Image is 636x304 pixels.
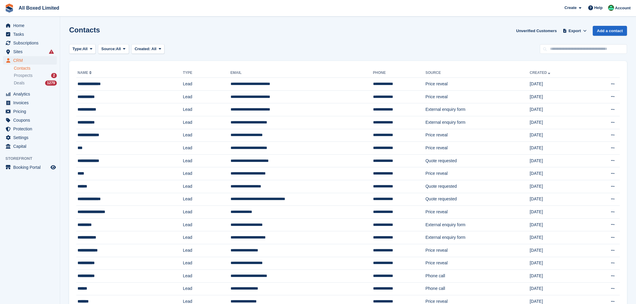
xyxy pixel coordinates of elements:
th: Phone [373,68,426,78]
a: Deals 1279 [14,80,57,86]
a: menu [3,163,57,172]
td: Price reveal [425,78,530,91]
span: Capital [13,142,49,150]
td: Price reveal [425,206,530,219]
span: Created: [135,47,151,51]
td: [DATE] [530,244,587,257]
td: Lead [183,142,230,155]
td: Lead [183,218,230,231]
span: Home [13,21,49,30]
span: Tasks [13,30,49,38]
td: Lead [183,180,230,193]
td: Lead [183,244,230,257]
td: Price reveal [425,129,530,142]
a: menu [3,21,57,30]
td: Quote requested [425,154,530,167]
span: Sites [13,47,49,56]
span: Source: [101,46,116,52]
th: Source [425,68,530,78]
a: Created [530,71,552,75]
a: Name [78,71,93,75]
td: Lead [183,129,230,142]
div: 1279 [45,81,57,86]
span: Type: [72,46,83,52]
td: Price reveal [425,244,530,257]
th: Email [231,68,373,78]
div: 2 [51,73,57,78]
td: Lead [183,90,230,103]
td: [DATE] [530,90,587,103]
span: Prospects [14,73,32,78]
a: menu [3,56,57,65]
td: [DATE] [530,257,587,270]
span: Coupons [13,116,49,124]
a: Contacts [14,65,57,71]
span: All [83,46,88,52]
td: [DATE] [530,282,587,295]
span: Protection [13,125,49,133]
td: [DATE] [530,142,587,155]
td: External enquiry form [425,116,530,129]
button: Type: All [69,44,96,54]
td: Lead [183,103,230,116]
td: [DATE] [530,167,587,180]
td: Lead [183,282,230,295]
span: Invoices [13,99,49,107]
td: Lead [183,154,230,167]
a: menu [3,90,57,98]
img: Enquiries [608,5,614,11]
td: [DATE] [530,180,587,193]
img: stora-icon-8386f47178a22dfd0bd8f6a31ec36ba5ce8667c1dd55bd0f319d3a0aa187defe.svg [5,4,14,13]
span: Pricing [13,107,49,116]
a: menu [3,125,57,133]
a: menu [3,30,57,38]
i: Smart entry sync failures have occurred [49,49,54,54]
span: Account [615,5,631,11]
td: Price reveal [425,167,530,180]
span: Help [594,5,603,11]
td: Quote requested [425,193,530,206]
span: Create [564,5,576,11]
td: External enquiry form [425,218,530,231]
td: [DATE] [530,270,587,283]
td: External enquiry form [425,103,530,116]
a: Prospects 2 [14,72,57,79]
a: menu [3,142,57,150]
a: menu [3,47,57,56]
span: Settings [13,133,49,142]
td: [DATE] [530,154,587,167]
td: Phone call [425,270,530,283]
a: Add a contact [593,26,627,36]
td: Lead [183,78,230,91]
td: [DATE] [530,193,587,206]
td: Price reveal [425,257,530,270]
td: Lead [183,231,230,244]
a: menu [3,133,57,142]
a: menu [3,39,57,47]
td: Price reveal [425,142,530,155]
span: All [116,46,121,52]
span: CRM [13,56,49,65]
span: Analytics [13,90,49,98]
span: Subscriptions [13,39,49,47]
td: Quote requested [425,180,530,193]
a: menu [3,99,57,107]
span: Export [569,28,581,34]
td: Lead [183,257,230,270]
span: Storefront [5,156,60,162]
td: Lead [183,167,230,180]
a: menu [3,107,57,116]
td: [DATE] [530,129,587,142]
span: Booking Portal [13,163,49,172]
td: Lead [183,206,230,219]
td: [DATE] [530,218,587,231]
td: [DATE] [530,231,587,244]
th: Type [183,68,230,78]
a: menu [3,116,57,124]
td: Lead [183,116,230,129]
span: All [151,47,157,51]
td: [DATE] [530,103,587,116]
td: Phone call [425,282,530,295]
td: [DATE] [530,116,587,129]
td: Lead [183,270,230,283]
